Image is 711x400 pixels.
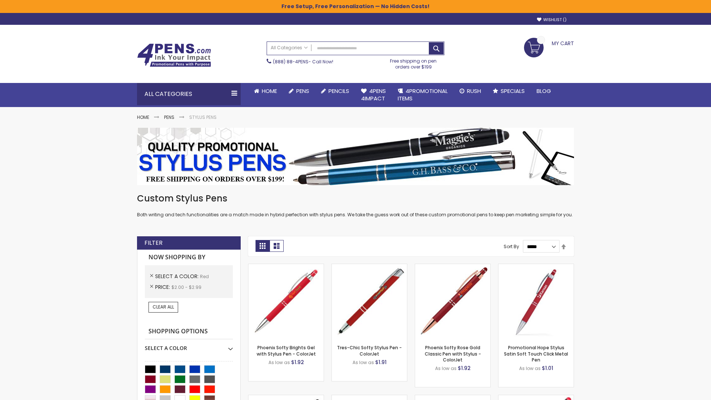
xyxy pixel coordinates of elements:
[355,83,392,107] a: 4Pens4impact
[189,114,217,120] strong: Stylus Pens
[392,83,454,107] a: 4PROMOTIONALITEMS
[375,359,387,366] span: $1.91
[283,83,315,99] a: Pens
[257,344,316,357] a: Phoenix Softy Brights Gel with Stylus Pen - ColorJet
[137,114,149,120] a: Home
[137,193,574,218] div: Both writing and tech functionalities are a match made in hybrid perfection with stylus pens. We ...
[537,87,551,95] span: Blog
[137,83,241,105] div: All Categories
[398,87,448,102] span: 4PROMOTIONAL ITEMS
[148,302,178,312] a: Clear All
[171,284,201,290] span: $2.00 - $2.99
[256,240,270,252] strong: Grid
[164,114,174,120] a: Pens
[467,87,481,95] span: Rush
[328,87,349,95] span: Pencils
[337,344,402,357] a: Tres-Chic Softy Stylus Pen - ColorJet
[487,83,531,99] a: Specials
[137,128,574,185] img: Stylus Pens
[267,42,311,54] a: All Categories
[332,264,407,270] a: Tres-Chic Softy Stylus Pen - ColorJet-Red
[498,264,574,270] a: Promotional Hope Stylus Satin Soft Touch Click Metal Pen-Red
[383,55,445,70] div: Free shipping on pen orders over $199
[361,87,386,102] span: 4Pens 4impact
[145,250,233,265] strong: Now Shopping by
[425,344,481,363] a: Phoenix Softy Rose Gold Classic Pen with Stylus - ColorJet
[200,273,209,280] span: Red
[155,273,200,280] span: Select A Color
[248,264,324,270] a: Phoenix Softy Brights Gel with Stylus Pen - ColorJet-Red
[353,359,374,366] span: As low as
[504,344,568,363] a: Promotional Hope Stylus Satin Soft Touch Click Metal Pen
[145,339,233,352] div: Select A Color
[498,264,574,339] img: Promotional Hope Stylus Satin Soft Touch Click Metal Pen-Red
[291,359,304,366] span: $1.92
[248,264,324,339] img: Phoenix Softy Brights Gel with Stylus Pen - ColorJet-Red
[137,43,211,67] img: 4Pens Custom Pens and Promotional Products
[145,324,233,340] strong: Shopping Options
[262,87,277,95] span: Home
[137,193,574,204] h1: Custom Stylus Pens
[415,264,490,339] img: Phoenix Softy Rose Gold Classic Pen with Stylus - ColorJet-Red
[454,83,487,99] a: Rush
[144,239,163,247] strong: Filter
[542,364,553,372] span: $1.01
[435,365,457,371] span: As low as
[315,83,355,99] a: Pencils
[271,45,308,51] span: All Categories
[273,59,333,65] span: - Call Now!
[153,304,174,310] span: Clear All
[415,264,490,270] a: Phoenix Softy Rose Gold Classic Pen with Stylus - ColorJet-Red
[519,365,541,371] span: As low as
[273,59,308,65] a: (888) 88-4PENS
[296,87,309,95] span: Pens
[458,364,471,372] span: $1.92
[531,83,557,99] a: Blog
[248,83,283,99] a: Home
[155,283,171,291] span: Price
[537,17,567,23] a: Wishlist
[501,87,525,95] span: Specials
[504,243,519,250] label: Sort By
[268,359,290,366] span: As low as
[332,264,407,339] img: Tres-Chic Softy Stylus Pen - ColorJet-Red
